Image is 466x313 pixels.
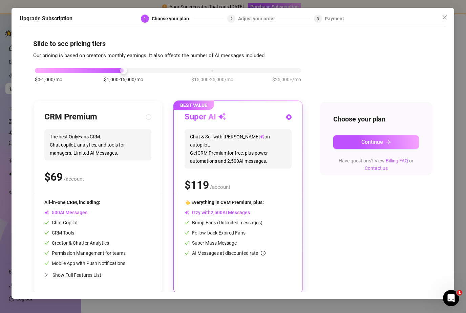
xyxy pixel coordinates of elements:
[457,290,462,295] span: 1
[64,176,84,182] span: /account
[230,17,233,21] span: 2
[185,200,264,205] span: 👈 Everything in CRM Premium, plus:
[144,17,146,21] span: 1
[44,112,97,122] h3: CRM Premium
[33,39,432,48] h4: Slide to see pricing tiers
[272,76,301,83] span: $25,000+/mo
[333,135,419,149] button: Continuearrow-right
[440,12,450,23] button: Close
[44,230,74,236] span: CRM Tools
[185,112,226,122] h3: Super AI
[44,273,48,277] span: collapsed
[325,15,344,23] div: Payment
[185,251,189,255] span: check
[185,230,189,235] span: check
[185,230,246,236] span: Follow-back Expired Fans
[44,210,87,215] span: AI Messages
[386,158,408,163] a: Billing FAQ
[185,179,209,192] span: $
[185,210,250,215] span: Izzy with AI Messages
[44,220,78,225] span: Chat Copilot
[339,158,414,171] span: Have questions? View or
[44,261,49,266] span: check
[44,230,49,235] span: check
[443,290,459,306] iframe: Intercom live chat
[44,240,109,246] span: Creator & Chatter Analytics
[33,52,266,59] span: Our pricing is based on creator's monthly earnings. It also affects the number of AI messages inc...
[44,129,151,160] span: The best OnlyFans CRM. Chat copilot, analytics, and tools for managers. Limited AI Messages.
[440,15,450,20] span: Close
[442,15,448,20] span: close
[20,15,72,23] h5: Upgrade Subscription
[333,114,419,124] h4: Choose your plan
[44,200,100,205] span: All-in-one CRM, including:
[44,250,126,256] span: Permission Management for teams
[44,267,151,283] div: Show Full Features List
[173,100,214,110] span: BEST VALUE
[238,15,279,23] div: Adjust your order
[185,129,292,169] span: Chat & Sell with [PERSON_NAME] on autopilot. Get CRM Premium for free, plus power automations and...
[104,76,143,83] span: $1,000-15,000/mo
[35,76,62,83] span: $0-1,000/mo
[44,261,125,266] span: Mobile App with Push Notifications
[185,220,262,225] span: Bump Fans (Unlimited messages)
[44,241,49,245] span: check
[52,272,101,278] span: Show Full Features List
[44,220,49,225] span: check
[44,251,49,255] span: check
[185,220,189,225] span: check
[261,251,266,255] span: info-circle
[361,139,383,145] span: Continue
[191,76,233,83] span: $15,000-25,000/mo
[386,139,391,145] span: arrow-right
[317,17,319,21] span: 3
[152,15,193,23] div: Choose your plan
[185,240,237,246] span: Super Mass Message
[185,241,189,245] span: check
[192,250,266,256] span: AI Messages at discounted rate
[365,165,388,171] a: Contact us
[44,171,63,183] span: $
[210,184,230,190] span: /account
